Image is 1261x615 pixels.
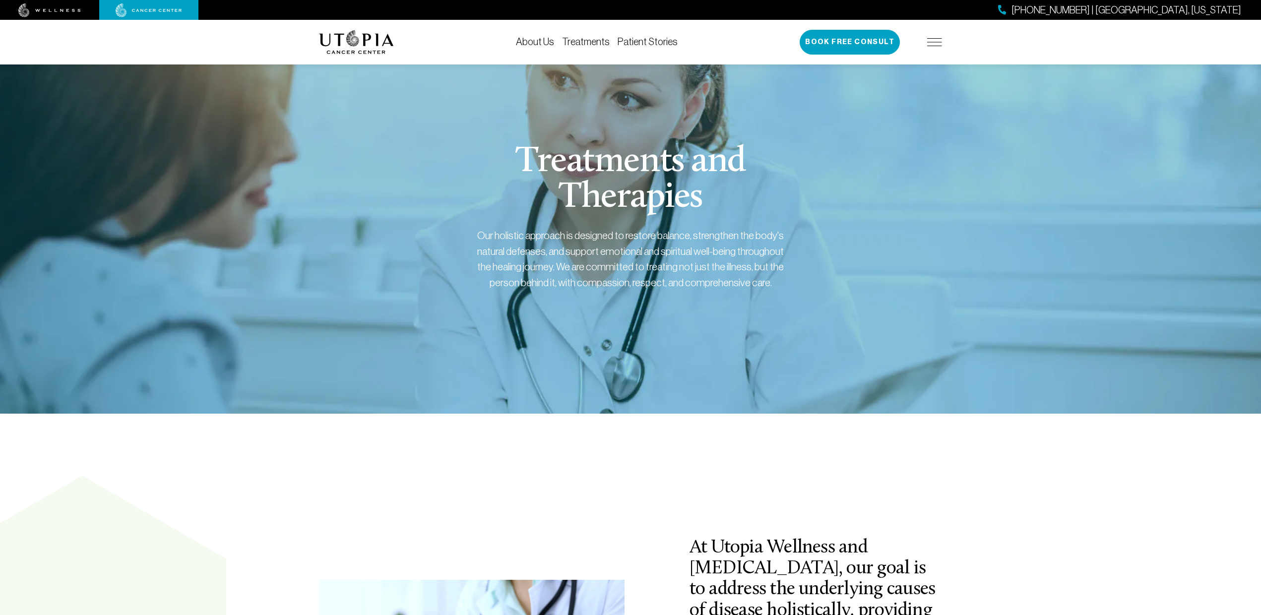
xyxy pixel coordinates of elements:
[18,3,81,17] img: wellness
[927,38,942,46] img: icon-hamburger
[516,36,554,47] a: About Us
[562,36,610,47] a: Treatments
[998,3,1241,17] a: [PHONE_NUMBER] | [GEOGRAPHIC_DATA], [US_STATE]
[800,30,900,55] button: Book Free Consult
[319,30,394,54] img: logo
[618,36,678,47] a: Patient Stories
[116,3,182,17] img: cancer center
[441,144,820,216] h1: Treatments and Therapies
[477,228,784,290] div: Our holistic approach is designed to restore balance, strengthen the body's natural defenses, and...
[1011,3,1241,17] span: [PHONE_NUMBER] | [GEOGRAPHIC_DATA], [US_STATE]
